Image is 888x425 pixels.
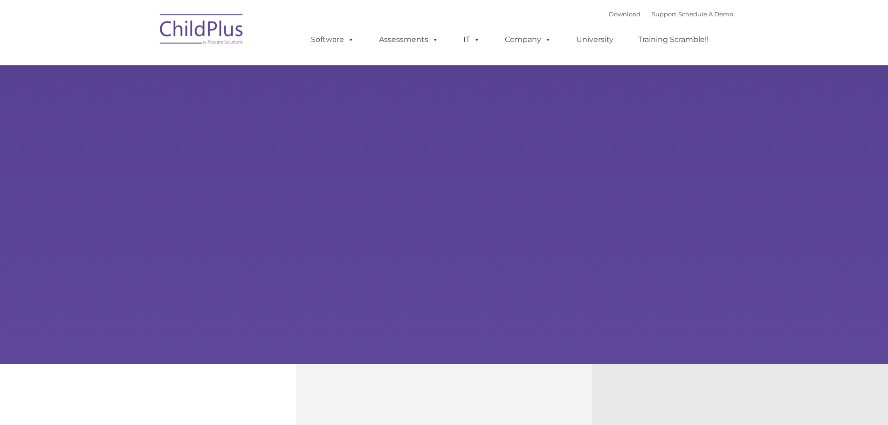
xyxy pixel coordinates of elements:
[629,30,718,49] a: Training Scramble!!
[567,30,623,49] a: University
[609,10,640,18] a: Download
[678,10,733,18] a: Schedule A Demo
[454,30,489,49] a: IT
[496,30,561,49] a: Company
[155,7,248,54] img: ChildPlus by Procare Solutions
[370,30,448,49] a: Assessments
[652,10,676,18] a: Support
[302,30,364,49] a: Software
[609,10,733,18] font: |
